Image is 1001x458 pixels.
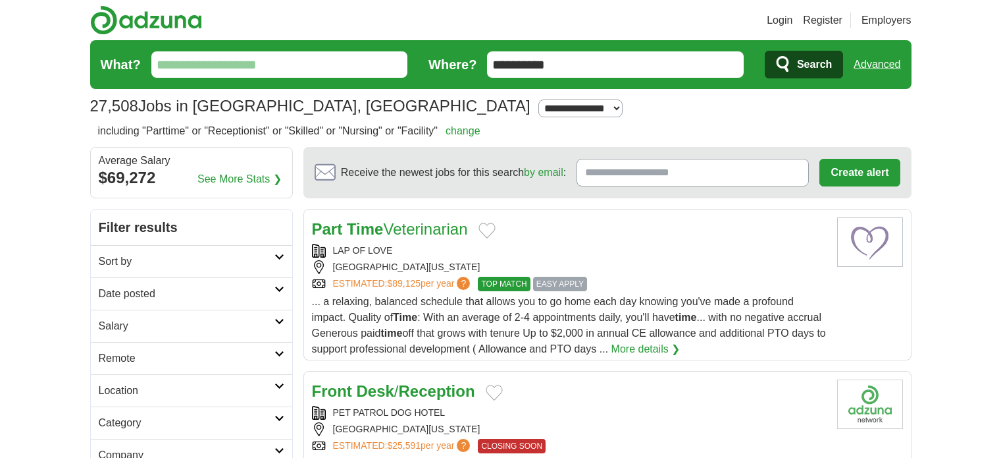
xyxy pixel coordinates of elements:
[91,277,292,310] a: Date posted
[312,382,475,400] a: Front Desk/Reception
[767,13,792,28] a: Login
[341,165,566,181] span: Receive the newest jobs for this search :
[380,328,402,339] strong: time
[819,159,900,186] button: Create alert
[91,310,292,342] a: Salary
[333,277,473,291] a: ESTIMATED:$89,125per year?
[99,415,274,431] h2: Category
[99,383,274,399] h2: Location
[803,13,842,28] a: Register
[533,277,587,291] span: EASY APPLY
[837,380,903,429] img: Company logo
[99,156,284,166] div: Average Salary
[312,260,827,274] div: [GEOGRAPHIC_DATA][US_STATE]
[611,341,680,357] a: More details ❯
[90,94,138,118] span: 27,508
[387,278,421,289] span: $89,125
[428,55,476,74] label: Where?
[333,245,393,256] a: LAP OF LOVE
[312,406,827,420] div: PET PATROL DOG HOTEL
[101,55,141,74] label: What?
[486,385,503,401] button: Add to favorite jobs
[356,382,394,400] strong: Desk
[99,166,284,190] div: $69,272
[197,171,282,187] a: See More Stats ❯
[91,245,292,277] a: Sort by
[91,374,292,407] a: Location
[347,220,384,238] strong: Time
[312,382,352,400] strong: Front
[478,439,546,453] span: CLOSING SOON
[387,440,421,451] span: $25,591
[99,254,274,270] h2: Sort by
[98,123,480,139] h2: including "Parttime" or "Receptionist" or "Skilled" or "Nursing" or "Facility"
[457,439,470,452] span: ?
[457,277,470,290] span: ?
[837,217,903,267] img: Lap of Love logo
[393,312,417,323] strong: Time
[797,51,832,78] span: Search
[91,342,292,374] a: Remote
[524,167,563,178] a: by email
[478,223,496,239] button: Add to favorite jobs
[99,318,274,334] h2: Salary
[312,220,343,238] strong: Part
[854,51,900,78] a: Advanced
[99,286,274,302] h2: Date posted
[675,312,697,323] strong: time
[765,51,843,78] button: Search
[446,125,480,136] a: change
[333,439,473,453] a: ESTIMATED:$25,591per year?
[478,277,530,291] span: TOP MATCH
[312,220,468,238] a: Part TimeVeterinarian
[312,296,826,355] span: ... a relaxing, balanced schedule that allows you to go home each day knowing you've made a profo...
[91,407,292,439] a: Category
[399,382,475,400] strong: Reception
[90,5,202,35] img: Adzuna logo
[312,422,827,436] div: [GEOGRAPHIC_DATA][US_STATE]
[99,351,274,366] h2: Remote
[861,13,911,28] a: Employers
[91,210,292,245] h2: Filter results
[90,97,530,115] h1: Jobs in [GEOGRAPHIC_DATA], [GEOGRAPHIC_DATA]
